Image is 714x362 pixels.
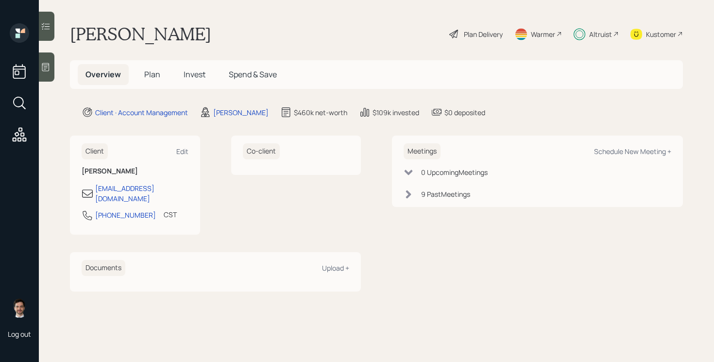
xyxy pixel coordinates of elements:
[95,210,156,220] div: [PHONE_NUMBER]
[82,167,188,175] h6: [PERSON_NAME]
[82,143,108,159] h6: Client
[85,69,121,80] span: Overview
[589,29,612,39] div: Altruist
[144,69,160,80] span: Plan
[444,107,485,118] div: $0 deposited
[213,107,269,118] div: [PERSON_NAME]
[421,189,470,199] div: 9 Past Meeting s
[646,29,676,39] div: Kustomer
[531,29,555,39] div: Warmer
[322,263,349,273] div: Upload +
[164,209,177,220] div: CST
[176,147,188,156] div: Edit
[294,107,347,118] div: $460k net-worth
[70,23,211,45] h1: [PERSON_NAME]
[464,29,503,39] div: Plan Delivery
[10,298,29,318] img: jonah-coleman-headshot.png
[421,167,488,177] div: 0 Upcoming Meeting s
[243,143,280,159] h6: Co-client
[95,107,188,118] div: Client · Account Management
[184,69,205,80] span: Invest
[8,329,31,339] div: Log out
[594,147,671,156] div: Schedule New Meeting +
[82,260,125,276] h6: Documents
[95,183,188,204] div: [EMAIL_ADDRESS][DOMAIN_NAME]
[404,143,441,159] h6: Meetings
[373,107,419,118] div: $109k invested
[229,69,277,80] span: Spend & Save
